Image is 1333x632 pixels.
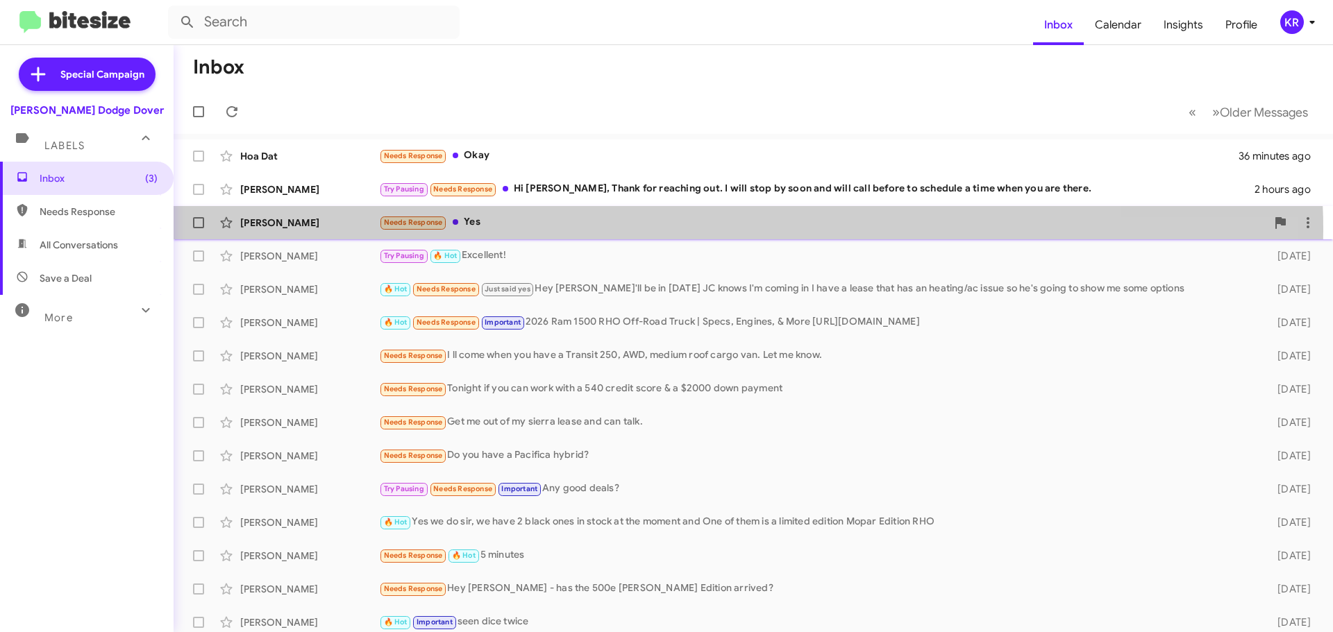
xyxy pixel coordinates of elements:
[384,384,443,393] span: Needs Response
[384,418,443,427] span: Needs Response
[379,447,1255,463] div: Do you have a Pacifica hybrid?
[1255,449,1322,463] div: [DATE]
[485,284,530,293] span: Just said yes
[379,181,1255,197] div: Hi [PERSON_NAME], Thank for reaching out. I will stop by soon and will call before to schedule a ...
[379,281,1255,297] div: Hey [PERSON_NAME]'ll be in [DATE] JC knows I'm coming in I have a lease that has an heating/ac is...
[240,182,379,196] div: [PERSON_NAME]
[168,6,460,39] input: Search
[1268,10,1318,34] button: KR
[240,515,379,529] div: [PERSON_NAME]
[1084,5,1152,45] a: Calendar
[1033,5,1084,45] a: Inbox
[240,582,379,596] div: [PERSON_NAME]
[379,481,1255,497] div: Any good deals?
[417,318,476,327] span: Needs Response
[384,518,408,527] span: 🔥 Hot
[1255,249,1322,263] div: [DATE]
[40,171,158,185] span: Inbox
[44,311,73,324] span: More
[1255,282,1322,296] div: [DATE]
[1212,103,1220,121] span: »
[240,549,379,563] div: [PERSON_NAME]
[384,251,424,260] span: Try Pausing
[379,514,1255,530] div: Yes we do sir, we have 2 black ones in stock at the moment and One of them is a limited edition M...
[240,615,379,629] div: [PERSON_NAME]
[44,139,85,152] span: Labels
[193,56,244,78] h1: Inbox
[384,151,443,160] span: Needs Response
[379,581,1255,597] div: Hey [PERSON_NAME] - has the 500e [PERSON_NAME] Edition arrived?
[240,316,379,330] div: [PERSON_NAME]
[1204,98,1316,126] button: Next
[1214,5,1268,45] a: Profile
[240,282,379,296] div: [PERSON_NAME]
[501,484,537,493] span: Important
[1255,382,1322,396] div: [DATE]
[145,171,158,185] span: (3)
[1255,549,1322,563] div: [DATE]
[240,449,379,463] div: [PERSON_NAME]
[384,218,443,227] span: Needs Response
[433,251,457,260] span: 🔥 Hot
[379,348,1255,364] div: I ll come when you have a Transit 250, AWD, medium roof cargo van. Let me know.
[1181,98,1316,126] nav: Page navigation example
[1255,515,1322,529] div: [DATE]
[40,238,118,252] span: All Conversations
[384,351,443,360] span: Needs Response
[1280,10,1304,34] div: KR
[417,617,453,626] span: Important
[384,284,408,293] span: 🔥 Hot
[379,614,1255,630] div: seen dice twice
[60,67,144,81] span: Special Campaign
[1152,5,1214,45] a: Insights
[384,318,408,327] span: 🔥 Hot
[433,185,492,194] span: Needs Response
[384,551,443,560] span: Needs Response
[19,58,156,91] a: Special Campaign
[485,318,521,327] span: Important
[384,451,443,460] span: Needs Response
[1255,615,1322,629] div: [DATE]
[240,416,379,429] div: [PERSON_NAME]
[240,382,379,396] div: [PERSON_NAME]
[384,185,424,194] span: Try Pausing
[379,248,1255,264] div: Excellent!
[240,249,379,263] div: [PERSON_NAME]
[10,103,164,117] div: [PERSON_NAME] Dodge Dover
[1180,98,1205,126] button: Previous
[40,271,92,285] span: Save a Deal
[1189,103,1196,121] span: «
[384,484,424,493] span: Try Pausing
[379,381,1255,397] div: Tonight if you can work with a 540 credit score & a $2000 down payment
[379,414,1255,430] div: Get me out of my sierra lease and can talk.
[240,216,379,230] div: [PERSON_NAME]
[379,547,1255,563] div: 5 minutes
[1255,582,1322,596] div: [DATE]
[1220,105,1308,120] span: Older Messages
[433,484,492,493] span: Needs Response
[1255,182,1322,196] div: 2 hours ago
[379,214,1266,230] div: Yes
[379,314,1255,330] div: 2026 Ram 1500 RHO Off-Road Truck | Specs, Engines, & More [URL][DOMAIN_NAME]
[1239,149,1322,163] div: 36 minutes ago
[1255,416,1322,429] div: [DATE]
[40,205,158,219] span: Needs Response
[452,551,476,560] span: 🔥 Hot
[384,617,408,626] span: 🔥 Hot
[384,584,443,593] span: Needs Response
[240,482,379,496] div: [PERSON_NAME]
[417,284,476,293] span: Needs Response
[240,349,379,363] div: [PERSON_NAME]
[240,149,379,163] div: Hoa Dat
[1255,482,1322,496] div: [DATE]
[1255,349,1322,363] div: [DATE]
[1255,316,1322,330] div: [DATE]
[379,148,1239,164] div: Okay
